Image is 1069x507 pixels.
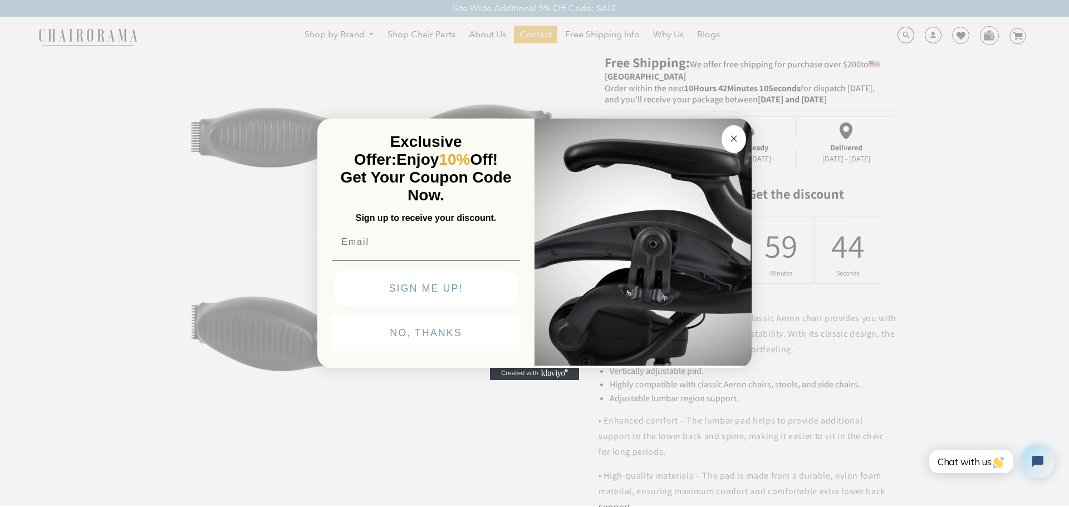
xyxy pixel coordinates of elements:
[341,169,512,204] span: Get Your Coupon Code Now.
[354,133,462,168] span: Exclusive Offer:
[332,260,520,260] img: underline
[534,116,752,366] img: 92d77583-a095-41f6-84e7-858462e0427a.jpeg
[332,231,520,253] input: Email
[917,435,1064,488] iframe: Tidio Chat
[490,367,579,380] a: Created with Klaviyo - opens in a new tab
[356,213,496,223] span: Sign up to receive your discount.
[439,151,470,168] span: 10%
[332,314,520,351] button: NO, THANKS
[334,270,518,307] button: SIGN ME UP!
[722,125,746,153] button: Close dialog
[396,151,498,168] span: Enjoy Off!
